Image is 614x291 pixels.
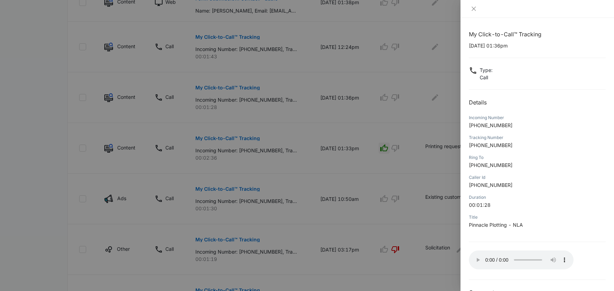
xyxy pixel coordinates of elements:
h1: My Click-to-Call™ Tracking [469,30,606,38]
div: Incoming Number [469,115,606,121]
span: [PHONE_NUMBER] [469,142,512,148]
button: Close [469,6,479,12]
div: Title [469,214,606,220]
span: [PHONE_NUMBER] [469,122,512,128]
p: [DATE] 01:36pm [469,42,606,49]
span: [PHONE_NUMBER] [469,182,512,188]
div: Ring To [469,154,606,161]
h2: Details [469,98,606,107]
span: Pinnacle Plotting - NLA [469,222,523,228]
div: Duration [469,194,606,201]
div: Tracking Number [469,134,606,141]
span: 00:01:28 [469,202,491,208]
span: [PHONE_NUMBER] [469,162,512,168]
span: close [471,6,477,12]
p: Type : [480,66,493,74]
audio: Your browser does not support the audio tag. [469,250,574,269]
div: Caller Id [469,174,606,181]
p: Call [480,74,493,81]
